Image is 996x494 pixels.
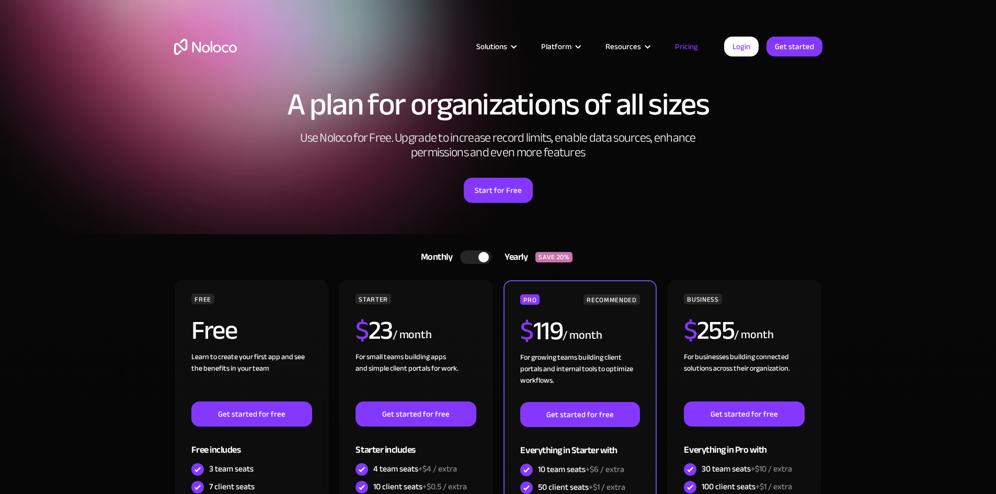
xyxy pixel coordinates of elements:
div: For small teams building apps and simple client portals for work. ‍ [356,351,476,401]
a: Get started for free [684,401,804,427]
span: $ [356,306,369,355]
div: Starter includes [356,427,476,461]
a: Get started [766,37,822,56]
div: 4 team seats [373,463,457,475]
h2: 23 [356,317,393,343]
div: 100 client seats [702,481,792,492]
div: 50 client seats [538,481,625,493]
div: Solutions [463,40,528,53]
div: Learn to create your first app and see the benefits in your team ‍ [191,351,312,401]
a: Start for Free [464,178,533,203]
div: SAVE 20% [535,252,573,262]
div: RECOMMENDED [583,294,639,305]
div: BUSINESS [684,294,722,304]
span: $ [520,306,533,355]
a: Get started for free [356,401,476,427]
div: / month [563,327,602,344]
div: PRO [520,294,540,305]
div: Solutions [476,40,507,53]
h2: 119 [520,318,563,344]
span: +$10 / extra [751,461,792,477]
div: Resources [605,40,641,53]
div: 10 team seats [538,464,624,475]
div: Resources [592,40,662,53]
h2: Free [191,317,237,343]
div: 7 client seats [209,481,255,492]
div: Monthly [408,249,461,265]
div: For growing teams building client portals and internal tools to optimize workflows. [520,352,639,402]
a: Pricing [662,40,711,53]
h2: 255 [684,317,734,343]
div: 3 team seats [209,463,254,475]
h2: Use Noloco for Free. Upgrade to increase record limits, enable data sources, enhance permissions ... [289,131,707,160]
a: Get started for free [520,402,639,427]
h1: A plan for organizations of all sizes [174,89,822,120]
a: Login [724,37,759,56]
div: Everything in Starter with [520,427,639,461]
div: 30 team seats [702,463,792,475]
div: FREE [191,294,214,304]
a: Get started for free [191,401,312,427]
div: / month [393,327,432,343]
div: Everything in Pro with [684,427,804,461]
span: +$4 / extra [418,461,457,477]
div: / month [734,327,773,343]
div: STARTER [356,294,391,304]
div: Platform [541,40,571,53]
span: +$6 / extra [586,462,624,477]
div: Platform [528,40,592,53]
span: $ [684,306,697,355]
div: Yearly [491,249,535,265]
div: Free includes [191,427,312,461]
a: home [174,39,237,55]
div: For businesses building connected solutions across their organization. ‍ [684,351,804,401]
div: 10 client seats [373,481,467,492]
